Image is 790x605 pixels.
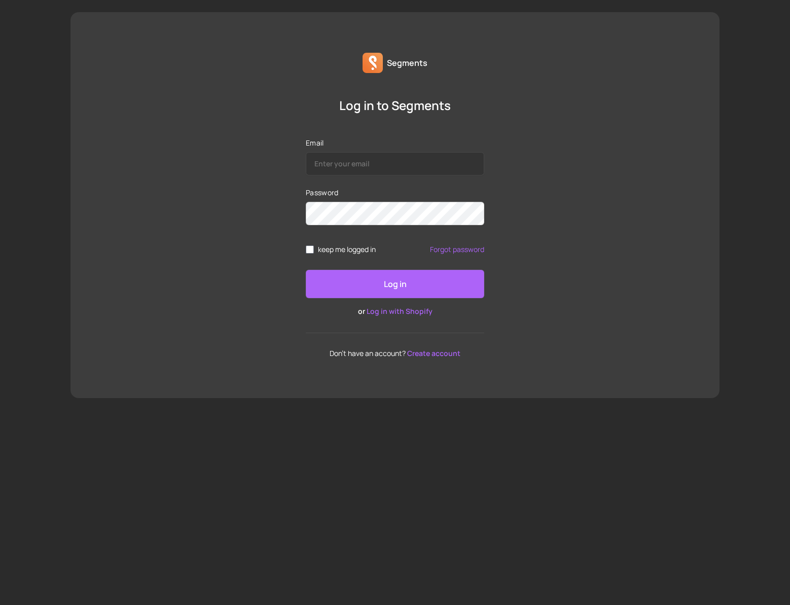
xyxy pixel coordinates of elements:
[306,138,484,148] label: Email
[306,245,314,254] input: remember me
[306,306,484,316] p: or
[430,245,484,254] a: Forgot password
[318,245,376,254] span: keep me logged in
[306,97,484,114] p: Log in to Segments
[407,348,460,358] a: Create account
[306,270,484,298] button: Log in
[384,278,407,290] p: Log in
[306,188,484,198] label: Password
[306,152,484,175] input: Email
[306,202,484,225] input: Password
[306,349,484,358] p: Don't have an account?
[367,306,433,316] a: Log in with Shopify
[387,57,427,69] p: Segments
